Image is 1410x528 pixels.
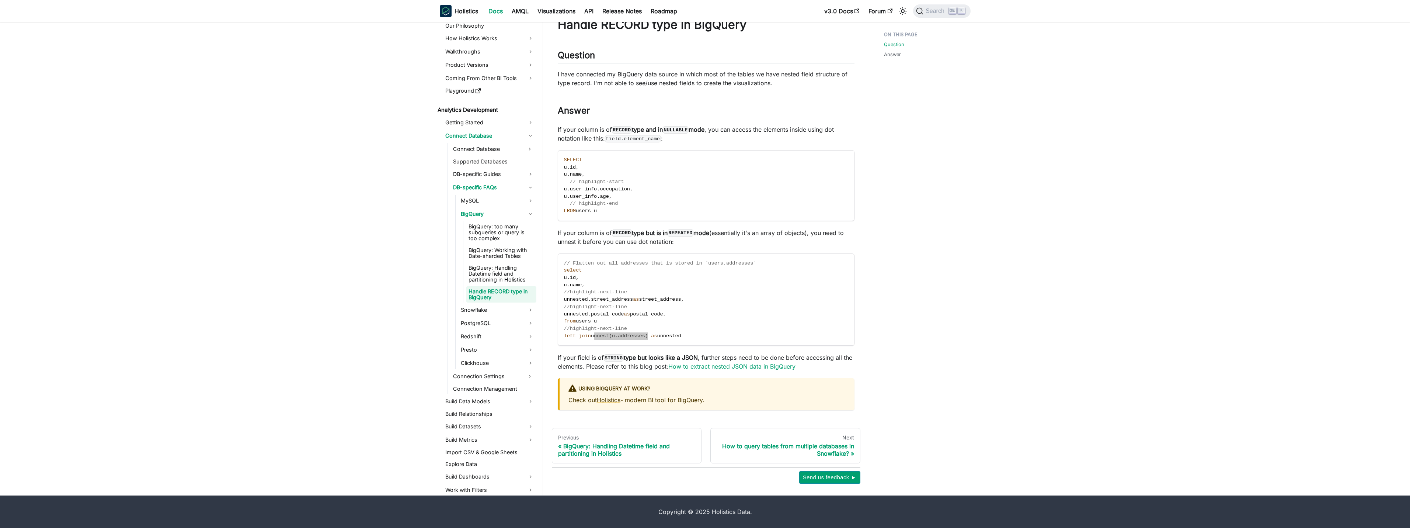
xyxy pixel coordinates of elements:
span: unnested [657,333,681,339]
a: Walkthroughs [443,46,536,58]
span: //highlight-next-line [564,289,627,295]
a: Build Dashboards [443,471,536,483]
span: u [564,172,567,177]
span: user_info [570,186,597,192]
span: , [582,282,585,288]
code: RECORD [612,126,632,134]
h2: Question [558,50,854,64]
span: age [600,194,609,199]
span: u [564,282,567,288]
span: unnested [564,297,588,302]
span: // Flatten out all addresses that is stored in `users.addresses` [564,260,756,266]
span: from [564,318,576,324]
span: u [612,333,615,339]
span: select [564,268,582,273]
a: HolisticsHolistics [440,5,478,17]
a: NextHow to query tables from multiple databases in Snowflake? [710,428,860,463]
a: Analytics Development [435,105,536,115]
span: ) [645,333,648,339]
a: Our Philosophy [443,21,536,31]
a: Handle RECORD type in BigQuery [466,286,536,303]
span: u [564,275,567,280]
span: street_address [591,297,633,302]
div: Previous [558,434,696,441]
a: Supported Databases [451,156,536,167]
span: street_address [639,297,681,302]
span: , [582,172,585,177]
b: Holistics [455,7,478,15]
span: occupation [600,186,630,192]
a: Connection Management [451,384,536,394]
span: users u [576,208,597,214]
a: Visualizations [533,5,580,17]
div: How to query tables from multiple databases in Snowflake? [717,442,854,457]
button: Search (Ctrl+K) [913,4,970,18]
a: PreviousBigQuery: Handling Datetime field and partitioning in Holistics [552,428,702,463]
a: Forum [864,5,897,17]
strong: type but looks like a JSON [604,354,698,361]
span: //highlight-next-line [564,326,627,331]
span: name [570,172,582,177]
p: I have connected my BigQuery data source in which most of the tables we have nested field structu... [558,70,854,87]
a: DB-specific Guides [451,168,536,180]
span: . [567,194,570,199]
a: How to extract nested JSON data in BigQuery [668,363,795,370]
code: REPEATED [668,229,693,237]
a: BigQuery: Handling Datetime field and partitioning in Holistics [466,263,536,285]
span: . [597,194,600,199]
a: Connection Settings [451,370,523,382]
p: If your field is of , further steps need to be done before accessing all the elements. Please ref... [558,353,854,371]
span: SELECT [564,157,582,163]
button: Expand sidebar category 'Connect Database' [523,143,536,155]
a: DB-specific FAQs [451,182,536,193]
span: . [567,282,570,288]
img: Holistics [440,5,452,17]
span: as [651,333,657,339]
a: Release Notes [598,5,646,17]
a: How Holistics Works [443,32,536,44]
a: Playground [443,86,536,96]
span: . [588,311,591,317]
div: Next [717,434,854,441]
a: Build Relationships [443,409,536,419]
a: Redshift [459,331,536,342]
span: name [570,282,582,288]
a: PostgreSQL [459,317,536,329]
a: Answer [884,51,901,58]
span: u [564,186,567,192]
span: . [588,297,591,302]
span: user_info [570,194,597,199]
span: users u [576,318,597,324]
span: //highlight-next-line [564,304,627,310]
kbd: K [958,7,965,14]
a: Connect Database [451,143,523,155]
span: u [564,165,567,170]
span: // highlight-start [570,179,624,184]
a: Product Versions [443,59,536,71]
span: id [570,275,576,280]
span: u [564,194,567,199]
a: Holistics [597,396,620,404]
span: . [597,186,600,192]
a: Build Data Models [443,396,536,407]
span: unnested [564,311,588,317]
strong: type and in mode [612,126,705,133]
span: unnest [591,333,609,339]
a: Explore Data [443,459,536,469]
a: Question [884,41,904,48]
code: field.element_name [605,135,661,142]
a: Connect Database [443,130,536,142]
strong: type but is in mode [612,229,710,237]
p: Check out - modern BI tool for BigQuery. [568,396,846,404]
h1: Handle RECORD type in BigQuery [558,17,854,32]
span: Send us feedback ► [803,473,857,482]
a: Getting Started [443,117,536,128]
a: BigQuery: Working with Date-sharded Tables [466,245,536,261]
span: left [564,333,576,339]
span: as [633,297,639,302]
h2: Answer [558,105,854,119]
span: , [576,275,579,280]
span: , [576,165,579,170]
a: Coming From Other BI Tools [443,72,536,84]
span: addresses [618,333,645,339]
